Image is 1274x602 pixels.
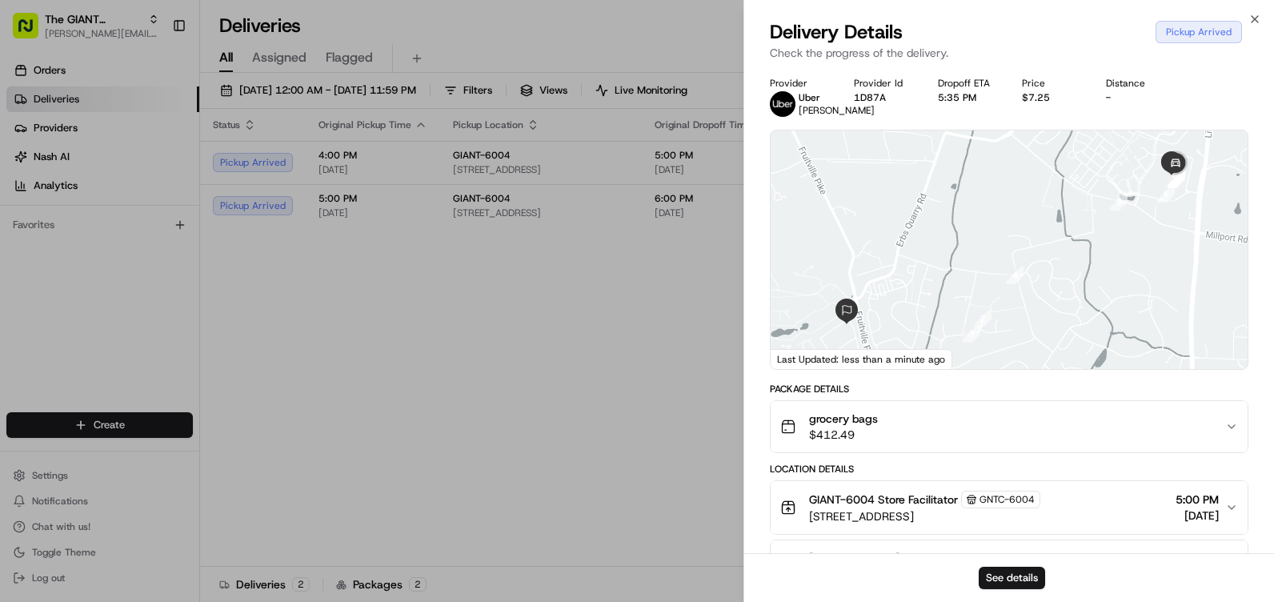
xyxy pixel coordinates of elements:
[272,158,291,177] button: Start new chat
[159,271,194,283] span: Pylon
[1106,77,1164,90] div: Distance
[799,91,820,104] span: Uber
[129,226,263,255] a: 💻API Documentation
[770,91,795,117] img: profile_uber_ahold_partner.png
[1006,267,1024,284] div: 4
[771,401,1248,452] button: grocery bags$412.49
[1157,185,1175,203] div: 6
[979,567,1045,589] button: See details
[854,77,912,90] div: Provider Id
[16,16,48,48] img: Nash
[1176,508,1219,524] span: [DATE]
[16,234,29,247] div: 📗
[809,411,878,427] span: grocery bags
[42,103,264,120] input: Clear
[16,153,45,182] img: 1736555255976-a54dd68f-1ca7-489b-9aae-adbdc363a1c4
[974,310,992,327] div: 2
[980,493,1035,506] span: GNTC-6004
[809,427,878,443] span: $412.49
[1106,91,1164,104] div: -
[151,232,257,248] span: API Documentation
[10,226,129,255] a: 📗Knowledge Base
[799,104,875,117] span: [PERSON_NAME]
[770,463,1248,476] div: Location Details
[54,153,262,169] div: Start new chat
[1022,91,1080,104] div: $7.25
[135,234,148,247] div: 💻
[1176,550,1219,566] span: 6:00 PM
[771,349,952,369] div: Last Updated: less than a minute ago
[16,64,291,90] p: Welcome 👋
[771,540,1248,592] button: [PERSON_NAME]6:00 PM
[854,91,886,104] button: 1D87A
[1176,492,1219,508] span: 5:00 PM
[770,19,903,45] span: Delivery Details
[770,383,1248,395] div: Package Details
[809,508,1040,524] span: [STREET_ADDRESS]
[770,45,1248,61] p: Check the progress of the delivery.
[963,325,980,343] div: 3
[32,232,122,248] span: Knowledge Base
[770,77,828,90] div: Provider
[54,169,202,182] div: We're available if you need us!
[771,481,1248,534] button: GIANT-6004 Store FacilitatorGNTC-6004[STREET_ADDRESS]5:00 PM[DATE]
[113,271,194,283] a: Powered byPylon
[1110,193,1128,211] div: 5
[809,492,958,508] span: GIANT-6004 Store Facilitator
[809,550,899,566] span: [PERSON_NAME]
[1022,77,1080,90] div: Price
[938,77,996,90] div: Dropoff ETA
[938,91,996,104] div: 5:35 PM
